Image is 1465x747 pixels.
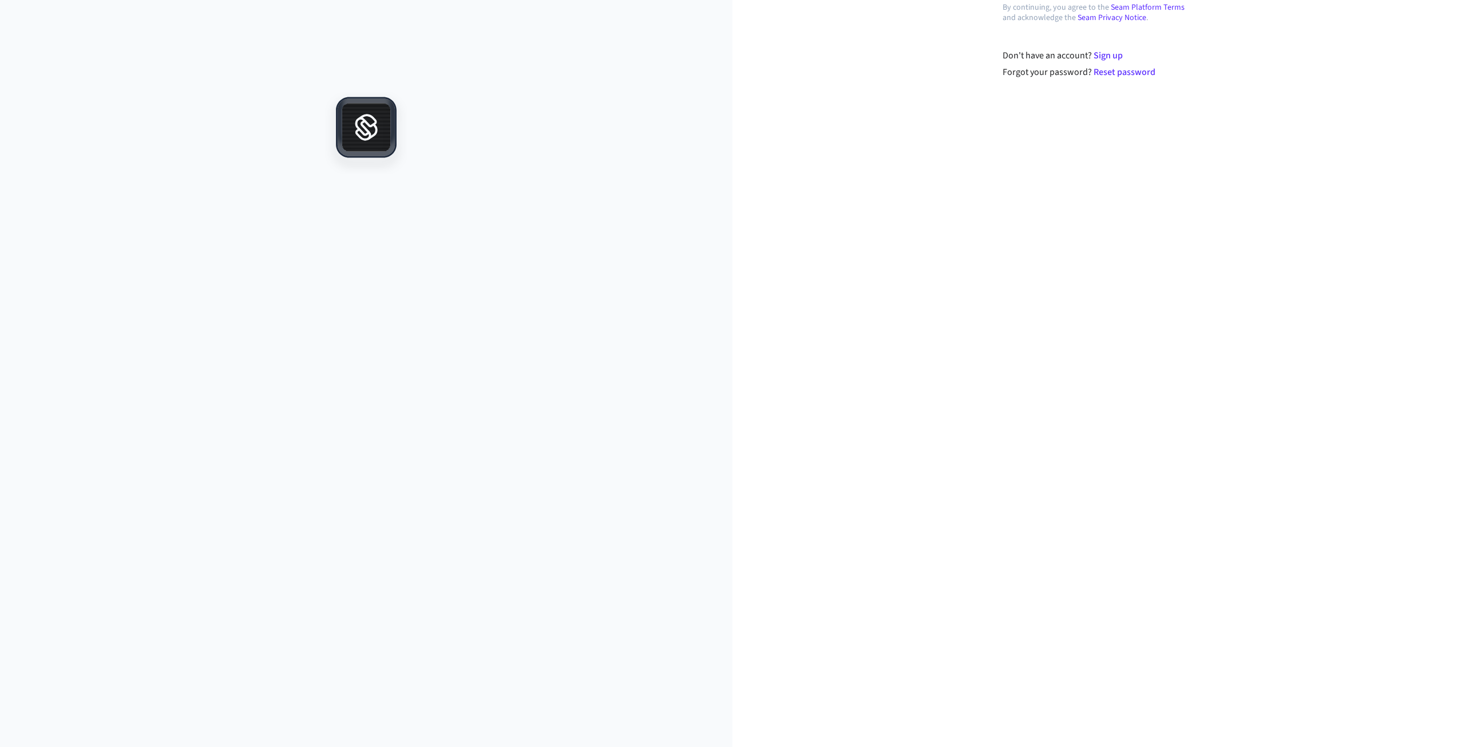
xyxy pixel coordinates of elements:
a: Seam Platform Terms [1111,2,1185,13]
p: By continuing, you agree to the and acknowledge the . [1003,2,1195,23]
a: Sign up [1094,49,1123,62]
div: Forgot your password? [1003,65,1195,79]
a: Reset password [1094,66,1155,78]
a: Seam Privacy Notice [1078,12,1146,23]
div: Don't have an account? [1003,49,1195,62]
